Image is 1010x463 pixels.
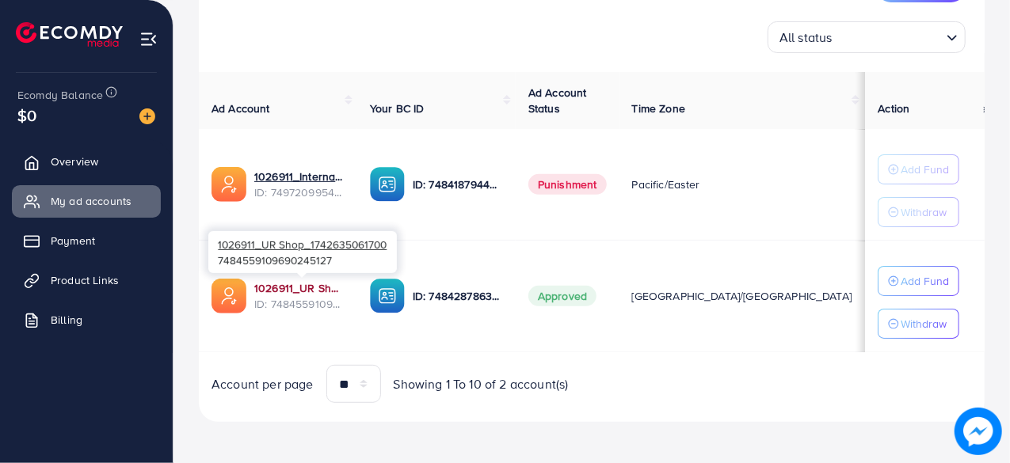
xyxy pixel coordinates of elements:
[528,174,607,195] span: Punishment
[528,286,596,306] span: Approved
[16,22,123,47] img: logo
[413,175,503,194] p: ID: 7484187944430092304
[632,288,852,304] span: [GEOGRAPHIC_DATA]/[GEOGRAPHIC_DATA]
[632,176,700,192] span: Pacific/Easter
[901,160,950,179] p: Add Fund
[51,154,98,169] span: Overview
[879,266,960,296] button: Add Fund
[12,225,161,256] a: Payment
[218,237,387,252] span: 1026911_UR Shop_1742635061700
[12,264,161,296] a: Product Links
[254,296,345,312] span: ID: 7484559109690245127
[370,101,425,116] span: Your BC ID
[51,312,82,328] span: Billing
[254,169,345,201] div: <span class='underline'>1026911_International ad account_1745580226435</span></br>749720995447921...
[413,287,503,306] p: ID: 7484287863148871696
[139,108,155,124] img: image
[879,197,960,227] button: Withdraw
[901,271,950,290] p: Add Fund
[254,280,345,296] a: 1026911_UR Shop_1742635061700
[212,375,314,393] span: Account per page
[212,279,246,313] img: ic-ads-acc.e4c84228.svg
[17,87,103,103] span: Ecomdy Balance
[528,85,587,116] span: Ad Account Status
[879,101,910,116] span: Action
[901,203,947,222] p: Withdraw
[370,279,405,313] img: ic-ba-acc.ded83a64.svg
[51,233,95,249] span: Payment
[901,314,947,333] p: Withdraw
[837,23,940,49] input: Search for option
[370,167,405,202] img: ic-ba-acc.ded83a64.svg
[768,21,966,53] div: Search for option
[254,169,345,184] a: 1026911_International ad account_1745580226435
[212,101,270,116] span: Ad Account
[51,272,119,288] span: Product Links
[632,101,685,116] span: Time Zone
[12,185,161,217] a: My ad accounts
[139,30,158,48] img: menu
[394,375,569,393] span: Showing 1 To 10 of 2 account(s)
[776,26,836,49] span: All status
[254,184,345,200] span: ID: 7497209954479210512
[955,408,1002,455] img: image
[879,309,960,339] button: Withdraw
[12,304,161,336] a: Billing
[12,146,161,177] a: Overview
[212,167,246,202] img: ic-ads-acc.e4c84228.svg
[51,193,131,209] span: My ad accounts
[208,231,397,273] div: 7484559109690245127
[879,154,960,184] button: Add Fund
[17,104,36,127] span: $0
